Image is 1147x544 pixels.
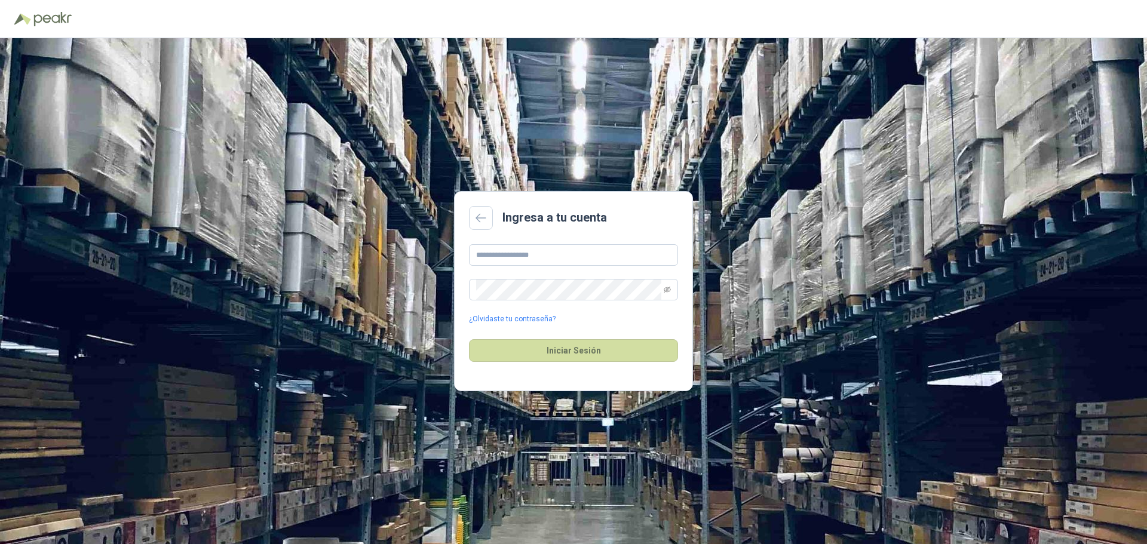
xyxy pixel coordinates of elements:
img: Peakr [33,12,72,26]
a: ¿Olvidaste tu contraseña? [469,314,556,325]
h2: Ingresa a tu cuenta [502,208,607,227]
span: eye-invisible [664,286,671,293]
button: Iniciar Sesión [469,339,678,362]
img: Logo [14,13,31,25]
